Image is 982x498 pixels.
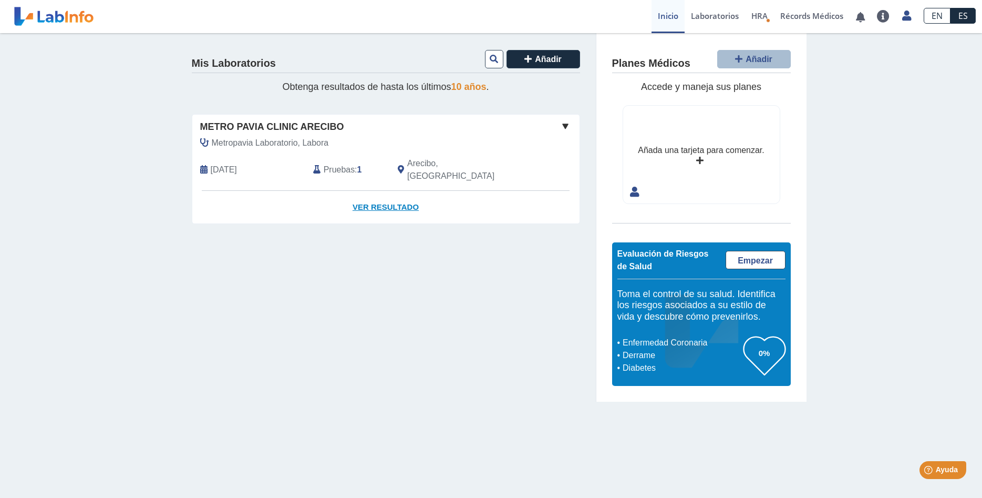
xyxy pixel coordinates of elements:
li: Enfermedad Coronaria [620,337,743,349]
button: Añadir [717,50,791,68]
span: Arecibo, PR [407,157,523,182]
span: Pruebas [324,164,355,176]
iframe: Help widget launcher [888,457,970,486]
span: 2025-08-28 [211,164,237,176]
span: HRA [751,11,768,21]
h3: 0% [743,347,785,360]
div: Añada una tarjeta para comenzar. [638,144,764,157]
a: ES [950,8,976,24]
li: Diabetes [620,362,743,374]
a: Ver Resultado [192,191,580,224]
a: EN [924,8,950,24]
h5: Toma el control de su salud. Identifica los riesgos asociados a su estilo de vida y descubre cómo... [617,289,785,323]
li: Derrame [620,349,743,362]
span: Añadir [535,55,562,64]
span: Metropavia Laboratorio, Labora [212,137,329,149]
span: 10 años [451,82,487,92]
b: 1 [357,165,362,174]
h4: Planes Médicos [612,57,690,70]
span: Añadir [746,55,772,64]
span: Evaluación de Riesgos de Salud [617,249,709,271]
span: Empezar [738,256,773,265]
span: Accede y maneja sus planes [641,82,761,92]
button: Añadir [506,50,580,68]
span: Metro Pavia Clinic Arecibo [200,120,344,134]
h4: Mis Laboratorios [192,57,276,70]
span: Obtenga resultados de hasta los últimos . [282,82,489,92]
div: : [305,157,390,182]
a: Empezar [726,251,785,269]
